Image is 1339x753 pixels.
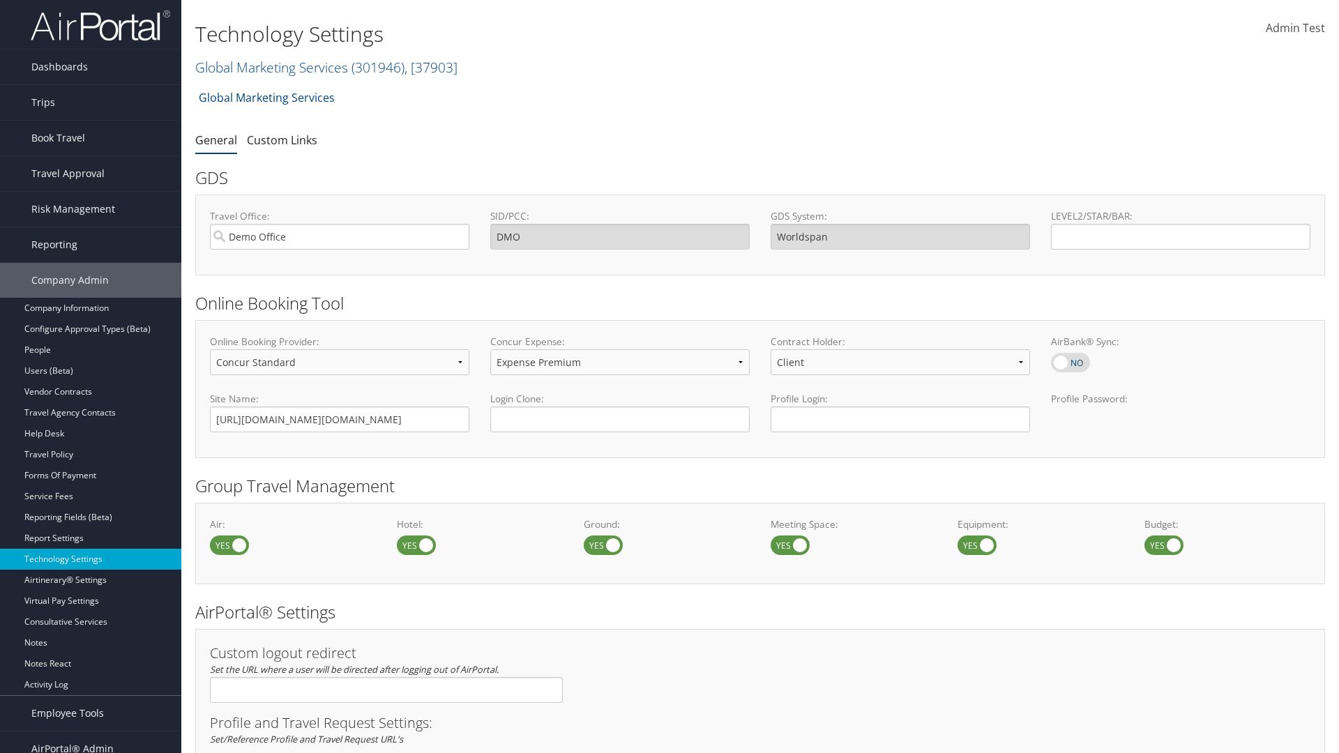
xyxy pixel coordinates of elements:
[1051,335,1310,349] label: AirBank® Sync:
[210,209,469,223] label: Travel Office:
[404,58,457,77] span: , [ 37903 ]
[31,156,105,191] span: Travel Approval
[210,517,376,531] label: Air:
[490,335,750,349] label: Concur Expense:
[771,335,1030,349] label: Contract Holder:
[1144,517,1310,531] label: Budget:
[958,517,1124,531] label: Equipment:
[1266,7,1325,50] a: Admin Test
[195,600,1325,624] h2: AirPortal® Settings
[195,132,237,148] a: General
[31,9,170,42] img: airportal-logo.png
[195,474,1325,498] h2: Group Travel Management
[210,646,563,660] h3: Custom logout redirect
[771,209,1030,223] label: GDS System:
[490,392,750,406] label: Login Clone:
[1051,392,1310,432] label: Profile Password:
[351,58,404,77] span: ( 301946 )
[771,406,1030,432] input: Profile Login:
[210,335,469,349] label: Online Booking Provider:
[210,392,469,406] label: Site Name:
[195,58,457,77] a: Global Marketing Services
[31,263,109,298] span: Company Admin
[1051,209,1310,223] label: LEVEL2/STAR/BAR:
[1051,353,1090,372] label: AirBank® Sync
[771,517,937,531] label: Meeting Space:
[584,517,750,531] label: Ground:
[31,192,115,227] span: Risk Management
[490,209,750,223] label: SID/PCC:
[199,84,335,112] a: Global Marketing Services
[210,663,499,676] em: Set the URL where a user will be directed after logging out of AirPortal.
[31,121,85,155] span: Book Travel
[31,85,55,120] span: Trips
[31,696,104,731] span: Employee Tools
[195,20,948,49] h1: Technology Settings
[31,227,77,262] span: Reporting
[771,392,1030,432] label: Profile Login:
[195,166,1315,190] h2: GDS
[210,716,1310,730] h3: Profile and Travel Request Settings:
[1266,20,1325,36] span: Admin Test
[397,517,563,531] label: Hotel:
[210,733,403,745] em: Set/Reference Profile and Travel Request URL's
[31,50,88,84] span: Dashboards
[247,132,317,148] a: Custom Links
[195,291,1325,315] h2: Online Booking Tool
